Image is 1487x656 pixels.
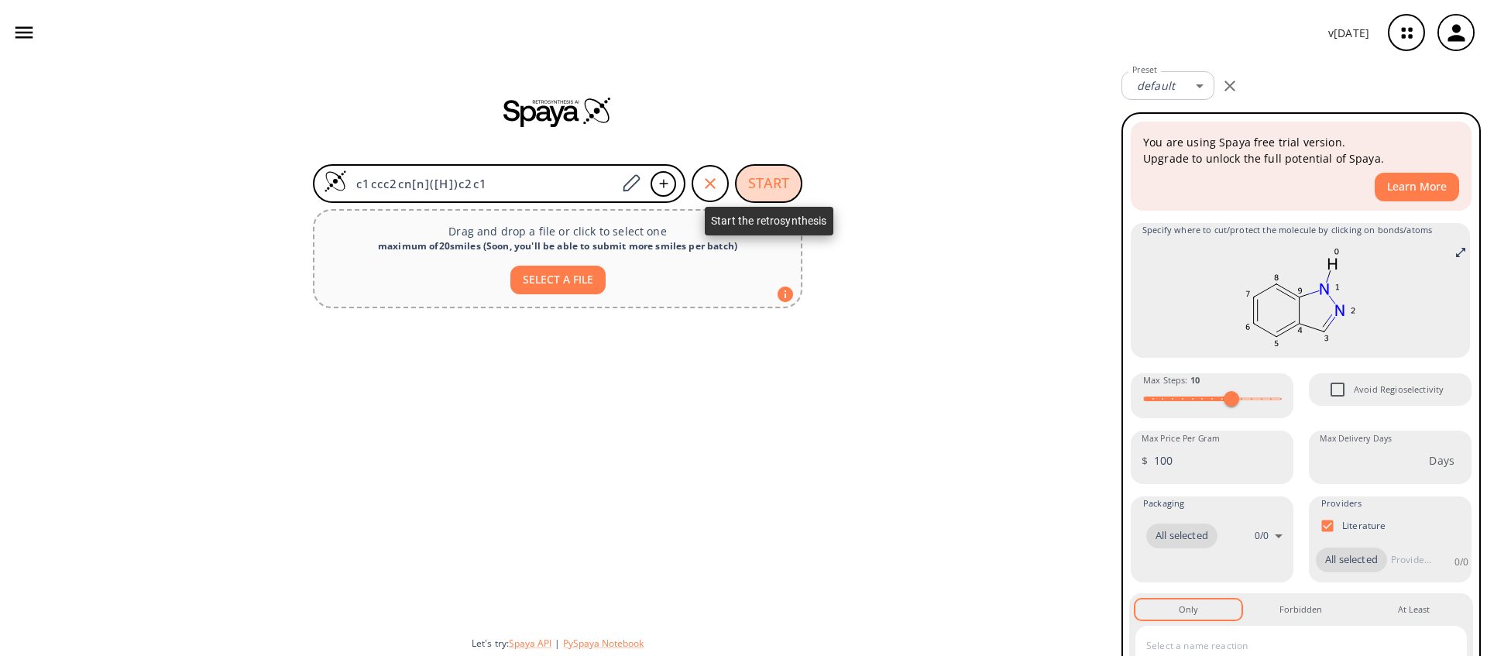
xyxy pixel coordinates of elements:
[1361,599,1467,620] button: At Least
[472,637,1109,650] div: Let's try:
[1375,173,1459,201] button: Learn More
[1142,452,1148,469] p: $
[1190,374,1200,386] strong: 10
[1142,243,1458,352] svg: c1ccc2cn[n]([H])c2c1
[1248,599,1354,620] button: Forbidden
[1316,552,1387,568] span: All selected
[1142,223,1458,237] span: Specify where to cut/protect the molecule by clicking on bonds/atoms
[1142,433,1220,445] label: Max Price Per Gram
[1398,603,1430,617] div: At Least
[1132,64,1157,76] label: Preset
[1429,452,1454,469] p: Days
[563,637,644,650] button: PySpaya Notebook
[1454,246,1467,259] svg: Full screen
[1320,433,1392,445] label: Max Delivery Days
[1342,519,1386,532] p: Literature
[1146,528,1217,544] span: All selected
[347,176,616,191] input: Enter SMILES
[1454,555,1468,568] p: 0 / 0
[705,207,833,235] div: Start the retrosynthesis
[551,637,563,650] span: |
[327,223,788,239] p: Drag and drop a file or click to select one
[1143,134,1459,167] p: You are using Spaya free trial version. Upgrade to unlock the full potential of Spaya.
[503,96,612,127] img: Spaya logo
[1279,603,1322,617] div: Forbidden
[1143,496,1184,510] span: Packaging
[1135,599,1241,620] button: Only
[1387,548,1435,572] input: Provider name
[1354,383,1444,397] span: Avoid Regioselectivity
[327,239,788,253] div: maximum of 20 smiles ( Soon, you'll be able to submit more smiles per batch )
[1328,25,1369,41] p: v [DATE]
[510,266,606,294] button: SELECT A FILE
[735,164,802,203] button: START
[1321,373,1354,406] span: Avoid Regioselectivity
[1321,496,1362,510] span: Providers
[1137,78,1175,93] em: default
[324,170,347,193] img: Logo Spaya
[509,637,551,650] button: Spaya API
[1179,603,1198,617] div: Only
[1143,373,1200,387] span: Max Steps :
[1255,529,1269,542] p: 0 / 0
